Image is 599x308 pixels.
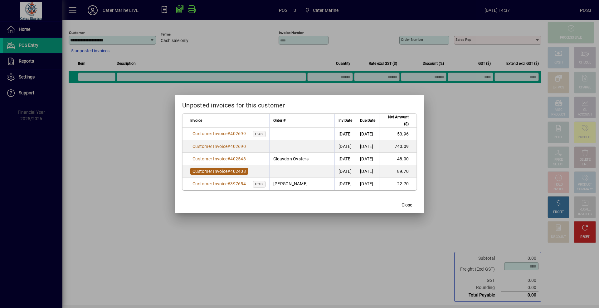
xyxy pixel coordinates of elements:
[192,144,227,149] span: Customer Invoice
[334,153,356,165] td: [DATE]
[192,181,227,186] span: Customer Invoice
[379,140,416,153] td: 740.09
[190,143,248,150] a: Customer Invoice#402690
[190,155,248,162] a: Customer Invoice#402548
[273,117,285,124] span: Order #
[255,132,263,136] span: POS
[227,131,230,136] span: #
[190,180,248,187] a: Customer Invoice#397654
[356,140,379,153] td: [DATE]
[230,169,246,174] span: 402408
[230,131,246,136] span: 402699
[192,169,227,174] span: Customer Invoice
[334,140,356,153] td: [DATE]
[227,144,230,149] span: #
[334,128,356,140] td: [DATE]
[402,202,412,208] span: Close
[192,156,227,161] span: Customer Invoice
[273,181,308,186] span: [PERSON_NAME]
[356,128,379,140] td: [DATE]
[190,168,248,175] a: Customer Invoice#402408
[379,128,416,140] td: 53.96
[230,181,246,186] span: 397654
[397,199,417,211] button: Close
[273,156,309,161] span: Cleavdon Oysters
[255,182,263,186] span: POS
[192,131,227,136] span: Customer Invoice
[230,156,246,161] span: 402548
[379,178,416,190] td: 22.70
[360,117,375,124] span: Due Date
[227,156,230,161] span: #
[356,165,379,178] td: [DATE]
[230,144,246,149] span: 402690
[334,165,356,178] td: [DATE]
[338,117,352,124] span: Inv Date
[190,117,202,124] span: Invoice
[334,178,356,190] td: [DATE]
[227,169,230,174] span: #
[383,114,409,127] span: Net Amount ($)
[190,130,248,137] a: Customer Invoice#402699
[379,153,416,165] td: 48.00
[356,153,379,165] td: [DATE]
[379,165,416,178] td: 89.70
[227,181,230,186] span: #
[175,95,424,113] h2: Unposted invoices for this customer
[356,178,379,190] td: [DATE]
